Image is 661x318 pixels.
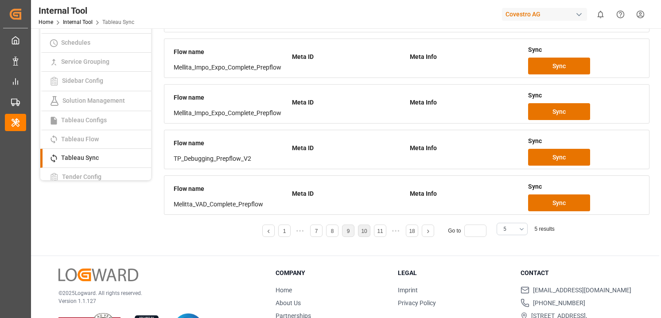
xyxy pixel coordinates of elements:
div: Internal Tool [39,4,134,17]
div: Meta Info [410,95,522,110]
div: Mellita_Impo_Expo_Complete_Prepflow [174,63,286,72]
a: Schedules [40,34,151,53]
li: Previous Page [262,225,275,237]
a: 10 [361,228,367,234]
li: 11 [374,225,386,237]
a: About Us [276,299,301,306]
span: Tableau Configs [58,116,109,124]
button: Sync [528,58,590,74]
li: Previous 5 Pages [294,225,307,237]
li: 7 [310,225,323,237]
div: Meta Info [410,140,522,156]
button: Sync [528,149,590,166]
li: Next 5 Pages [390,225,402,237]
a: 8 [331,228,334,234]
p: © 2025 Logward. All rights reserved. [58,289,253,297]
span: Solution Management [60,97,128,104]
div: Sync [528,42,640,58]
div: Covestro AG [502,8,587,21]
span: Sync [552,198,566,208]
a: Internal Tool [63,19,93,25]
a: 9 [347,228,350,234]
div: Melitta_VAD_Complete_Prepflow [174,200,286,209]
a: Tableau Configs [40,111,151,130]
span: [PHONE_NUMBER] [533,299,585,308]
div: Go to [448,225,490,237]
span: Schedules [58,39,93,46]
h3: Company [276,268,387,278]
li: 18 [406,225,418,237]
a: Privacy Policy [398,299,436,306]
span: Sidebar Config [59,77,106,84]
div: Flow name [174,136,286,151]
a: Tableau Sync [40,149,151,168]
span: Tableau Sync [58,154,101,161]
button: Sync [528,103,590,120]
button: show 0 new notifications [591,4,610,24]
a: 18 [409,228,415,234]
a: 1 [283,228,286,234]
p: Version 1.1.127 [58,297,253,305]
div: Sync [528,179,640,194]
div: Mellita_Impo_Expo_Complete_Prepflow [174,109,286,118]
a: 11 [377,228,383,234]
li: 8 [326,225,338,237]
a: Tender Config [40,168,151,187]
div: Meta ID [292,186,404,202]
button: open menu [497,223,528,235]
a: Imprint [398,287,418,294]
button: Help Center [610,4,630,24]
span: Sync [552,107,566,116]
li: 9 [342,225,354,237]
div: Meta Info [410,186,522,202]
div: Meta ID [292,140,404,156]
a: Service Grouping [40,53,151,72]
li: 1 [278,225,291,237]
div: Flow name [174,181,286,197]
button: Sync [528,194,590,211]
span: [EMAIL_ADDRESS][DOMAIN_NAME] [533,286,631,295]
div: Meta ID [292,49,404,65]
span: Tableau Flow [58,136,101,143]
a: Solution Management [40,91,151,111]
div: Sync [528,133,640,149]
a: 7 [315,228,318,234]
div: Meta ID [292,95,404,110]
h3: Contact [521,268,632,278]
span: 5 [503,225,506,233]
div: Sync [528,88,640,103]
a: Sidebar Config [40,72,151,91]
li: Next Page [422,225,434,237]
div: TP_Debugging_Prepflow_V2 [174,154,286,163]
li: 10 [358,225,370,237]
span: Tender Config [59,173,104,180]
span: 5 results [534,226,554,232]
img: Logward Logo [58,268,138,281]
span: Sync [552,153,566,162]
span: Sync [552,62,566,71]
h3: Legal [398,268,509,278]
a: Home [276,287,292,294]
div: Flow name [174,90,286,105]
div: Flow name [174,44,286,60]
button: Covestro AG [502,6,591,23]
div: Meta Info [410,49,522,65]
span: Service Grouping [58,58,112,65]
a: Home [39,19,53,25]
a: Tableau Flow [40,130,151,149]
